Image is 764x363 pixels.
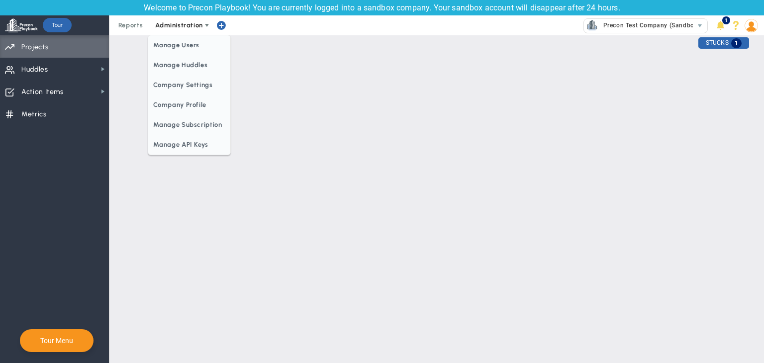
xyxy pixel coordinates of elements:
img: 202891.Person.photo [745,19,758,32]
li: Help & Frequently Asked Questions (FAQ) [728,15,744,35]
span: Administration [155,21,202,29]
span: Projects [21,37,48,58]
button: Tour Menu [37,336,76,345]
span: 1 [722,16,730,24]
span: Manage Huddles [148,55,230,75]
span: Action Items [21,82,64,102]
span: Company Profile [148,95,230,115]
span: Manage API Keys [148,135,230,155]
img: 33674.Company.photo [586,19,598,31]
span: Company Settings [148,75,230,95]
span: Huddles [21,59,48,80]
div: STUCKS [698,37,749,49]
span: Manage Users [148,35,230,55]
span: Precon Test Company (Sandbox) [598,19,700,32]
span: select [693,19,707,33]
span: Manage Subscription [148,115,230,135]
span: Reports [113,15,148,35]
span: 1 [731,38,742,48]
span: Metrics [21,104,47,125]
li: Announcements [713,15,728,35]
